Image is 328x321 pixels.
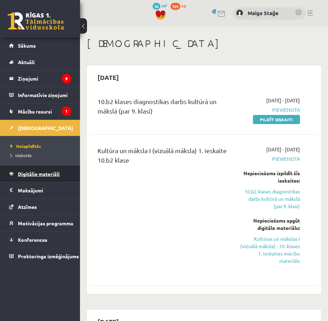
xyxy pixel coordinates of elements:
[11,143,73,149] a: Neizpildītās
[240,217,300,232] div: Nepieciešams apgūt digitālo materiālu:
[9,37,71,54] a: Sākums
[9,232,71,248] a: Konferences
[18,70,71,87] legend: Ziņojumi
[11,152,32,158] span: Izlabotās
[9,87,71,103] a: Informatīvie ziņojumi1
[98,97,229,119] div: 10.b2 klases diagnostikas darbs kultūrā un mākslā (par 9. klasi)
[9,215,71,231] a: Motivācijas programma
[266,97,300,104] span: [DATE] - [DATE]
[62,107,71,116] i: 1
[9,248,71,264] a: Proktoringa izmēģinājums
[18,182,71,198] legend: Maksājumi
[170,3,189,8] a: 101 xp
[240,155,300,163] span: Pievienota
[18,87,71,103] legend: Informatīvie ziņojumi
[11,152,73,158] a: Izlabotās
[253,115,300,124] a: Pildīt ieskaiti
[236,9,243,16] img: Maiga Stağe
[11,143,41,149] span: Neizpildītās
[18,59,35,65] span: Aktuāli
[9,166,71,182] a: Digitālie materiāli
[9,54,71,70] a: Aktuāli
[153,3,160,10] span: 36
[153,3,167,8] a: 36 mP
[240,188,300,210] a: 10.b2 klases diagnostikas darbs kultūrā un mākslā (par 9. klasi)
[18,253,79,259] span: Proktoringa izmēģinājums
[240,235,300,265] a: Kultūras un mākslas I (vizuālā māksla) - 10. klases 1. ieskaites mācību materiāls
[18,204,37,210] span: Atzīmes
[9,120,71,136] a: [DEMOGRAPHIC_DATA]
[181,3,186,8] span: xp
[18,42,36,49] span: Sākums
[240,170,300,184] div: Nepieciešams izpildīt šīs ieskaites:
[18,171,60,177] span: Digitālie materiāli
[161,3,167,8] span: mP
[248,9,288,17] a: Maiga Stağe
[9,103,71,119] a: Mācību resursi
[18,237,47,243] span: Konferences
[87,37,321,49] h1: [DEMOGRAPHIC_DATA]
[266,146,300,153] span: [DATE] - [DATE]
[18,125,73,131] span: [DEMOGRAPHIC_DATA]
[8,12,64,30] a: Rīgas 1. Tālmācības vidusskola
[91,69,126,86] h2: [DATE]
[98,146,229,168] div: Kultūra un māksla I (vizuālā māksla) 1. ieskaite 10.b2 klase
[9,182,71,198] a: Maksājumi
[18,108,52,115] span: Mācību resursi
[9,199,71,215] a: Atzīmes
[62,74,71,83] i: 9
[18,220,73,226] span: Motivācijas programma
[240,106,300,114] span: Pievienota
[170,3,180,10] span: 101
[9,70,71,87] a: Ziņojumi9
